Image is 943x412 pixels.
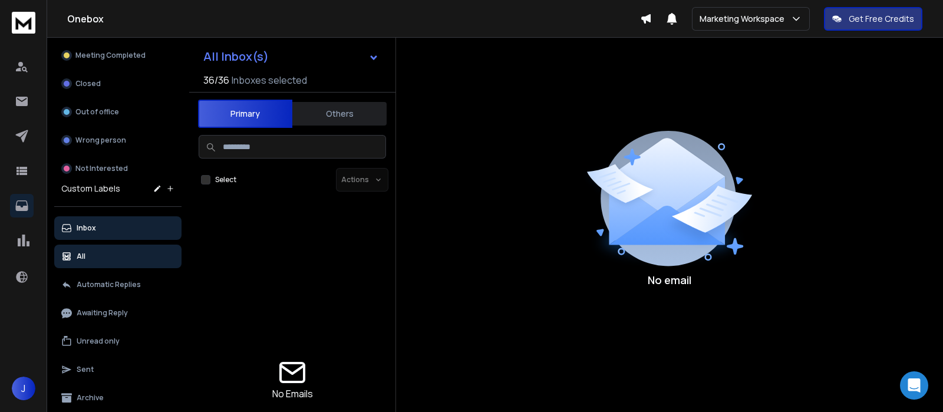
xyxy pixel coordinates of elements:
p: Awaiting Reply [77,308,128,318]
button: Archive [54,386,182,410]
img: logo [12,12,35,34]
button: Closed [54,72,182,95]
button: All Inbox(s) [194,45,388,68]
p: Meeting Completed [75,51,146,60]
p: Get Free Credits [849,13,914,25]
button: Out of office [54,100,182,124]
button: All [54,245,182,268]
button: Meeting Completed [54,44,182,67]
h1: All Inbox(s) [203,51,269,62]
button: Awaiting Reply [54,301,182,325]
p: Unread only [77,337,120,346]
div: Open Intercom Messenger [900,371,928,400]
p: Sent [77,365,94,374]
p: Inbox [77,223,96,233]
button: J [12,377,35,400]
button: Sent [54,358,182,381]
button: Get Free Credits [824,7,922,31]
button: Automatic Replies [54,273,182,296]
button: Primary [198,100,292,128]
button: Wrong person [54,128,182,152]
p: Out of office [75,107,119,117]
p: Closed [75,79,101,88]
h3: Custom Labels [61,183,120,195]
button: Unread only [54,329,182,353]
p: Marketing Workspace [700,13,789,25]
h1: Onebox [67,12,640,26]
p: Wrong person [75,136,126,145]
p: Automatic Replies [77,280,141,289]
button: Others [292,101,387,127]
button: Not Interested [54,157,182,180]
p: No email [648,272,691,288]
p: Archive [77,393,104,403]
p: Not Interested [75,164,128,173]
p: All [77,252,85,261]
button: Inbox [54,216,182,240]
h3: Inboxes selected [232,73,307,87]
label: Select [215,175,236,184]
p: No Emails [272,387,313,401]
span: 36 / 36 [203,73,229,87]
